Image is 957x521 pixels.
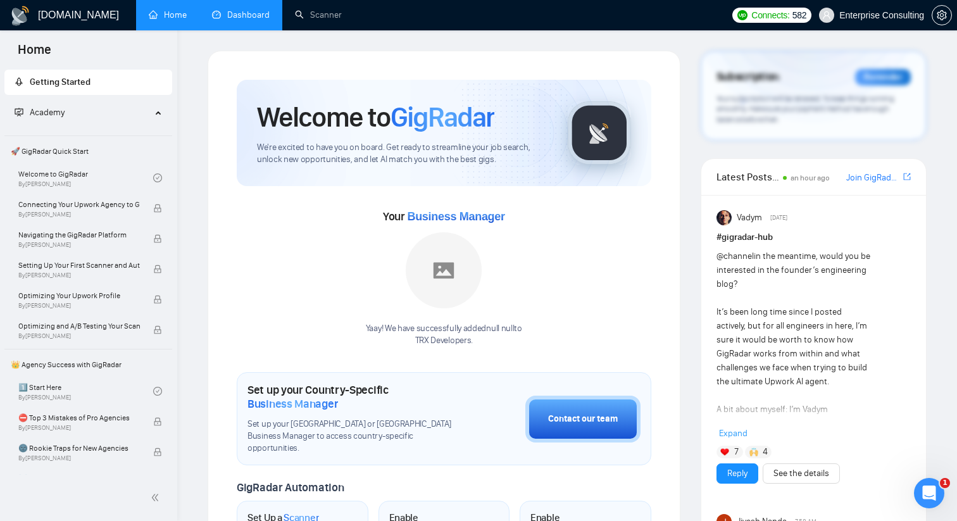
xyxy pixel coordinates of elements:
span: lock [153,295,162,304]
span: [DATE] [770,212,787,223]
span: fund-projection-screen [15,108,23,116]
span: By [PERSON_NAME] [18,455,140,462]
img: ❤️ [720,448,729,456]
span: Your [383,210,505,223]
div: Reminder [855,69,911,85]
div: Yaay! We have successfully added null null to [366,323,522,347]
span: 👑 Agency Success with GigRadar [6,352,171,377]
span: lock [153,417,162,426]
span: By [PERSON_NAME] [18,302,140,310]
span: ⛔ Top 3 Mistakes of Pro Agencies [18,411,140,424]
span: By [PERSON_NAME] [18,211,140,218]
p: TRX Developers . [366,335,522,347]
span: Home [8,41,61,67]
span: By [PERSON_NAME] [18,272,140,279]
button: Contact our team [525,396,641,443]
span: Expand [719,428,747,439]
button: See the details [763,463,840,484]
span: Vadym [737,211,762,225]
a: See the details [773,467,829,480]
a: Reply [727,467,747,480]
h1: # gigradar-hub [716,230,911,244]
span: Getting Started [30,77,91,87]
a: Welcome to GigRadarBy[PERSON_NAME] [18,164,153,192]
span: Connects: [751,8,789,22]
img: upwork-logo.png [737,10,747,20]
span: Subscription [716,66,779,88]
span: 7 [734,446,739,458]
a: 1️⃣ Start HereBy[PERSON_NAME] [18,377,153,405]
span: 🌚 Rookie Traps for New Agencies [18,442,140,455]
span: By [PERSON_NAME] [18,241,140,249]
span: GigRadar [391,100,494,134]
span: Connecting Your Upwork Agency to GigRadar [18,198,140,211]
span: 4 [763,446,768,458]
span: setting [932,10,951,20]
button: setting [932,5,952,25]
img: Vadym [716,210,732,225]
span: Business Manager [247,397,338,411]
span: export [903,172,911,182]
a: Join GigRadar Slack Community [846,171,901,185]
span: lock [153,265,162,273]
span: ☠️ Fatal Traps for Solo Freelancers [18,472,140,485]
span: Business Manager [407,210,504,223]
span: Your subscription will be renewed. To keep things running smoothly, make sure your payment method... [716,94,894,124]
a: searchScanner [295,9,342,20]
span: GigRadar Automation [237,480,344,494]
h1: Set up your Country-Specific [247,383,462,411]
span: 1 [940,478,950,488]
span: By [PERSON_NAME] [18,424,140,432]
span: 582 [792,8,806,22]
span: By [PERSON_NAME] [18,332,140,340]
div: Contact our team [548,412,618,426]
img: 🙌 [749,448,758,456]
a: homeHome [149,9,187,20]
span: an hour ago [791,173,830,182]
span: lock [153,325,162,334]
span: rocket [15,77,23,86]
span: Setting Up Your First Scanner and Auto-Bidder [18,259,140,272]
a: dashboardDashboard [212,9,270,20]
span: Optimizing and A/B Testing Your Scanner for Better Results [18,320,140,332]
span: We're excited to have you on board. Get ready to streamline your job search, unlock new opportuni... [257,142,547,166]
span: Latest Posts from the GigRadar Community [716,169,779,185]
span: user [822,11,831,20]
span: check-circle [153,387,162,396]
iframe: Intercom live chat [914,478,944,508]
span: @channel [716,251,754,261]
span: Optimizing Your Upwork Profile [18,289,140,302]
span: Navigating the GigRadar Platform [18,229,140,241]
span: Academy [30,107,65,118]
span: Academy [15,107,65,118]
a: setting [932,10,952,20]
img: gigradar-logo.png [568,101,631,165]
span: lock [153,204,162,213]
button: Reply [716,463,758,484]
span: Set up your [GEOGRAPHIC_DATA] or [GEOGRAPHIC_DATA] Business Manager to access country-specific op... [247,418,462,455]
span: 🚀 GigRadar Quick Start [6,139,171,164]
img: logo [10,6,30,26]
a: export [903,171,911,183]
h1: Welcome to [257,100,494,134]
span: lock [153,448,162,456]
li: Getting Started [4,70,172,95]
span: lock [153,234,162,243]
span: double-left [151,491,163,504]
span: check-circle [153,173,162,182]
img: placeholder.png [406,232,482,308]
